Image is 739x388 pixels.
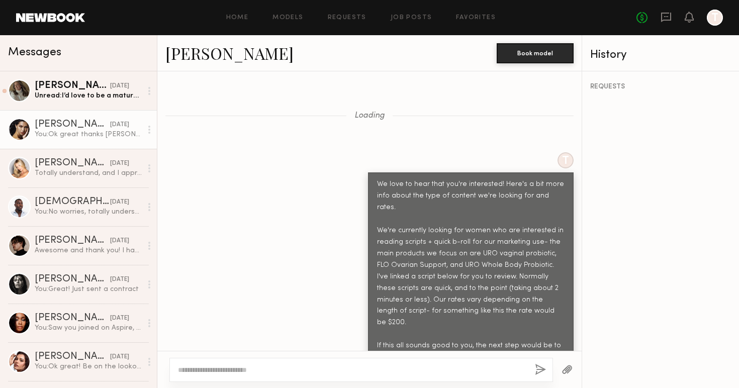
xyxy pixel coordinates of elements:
[35,207,142,217] div: You: No worries, totally understand!
[35,284,142,294] div: You: Great! Just sent a contract
[35,323,142,333] div: You: Saw you joined on Aspire, thanks [PERSON_NAME]! Be on the lookout for a contract and welcome...
[328,15,366,21] a: Requests
[110,198,129,207] div: [DATE]
[35,130,142,139] div: You: Ok great thanks [PERSON_NAME]!
[35,313,110,323] div: [PERSON_NAME]
[354,112,385,120] span: Loading
[35,352,110,362] div: [PERSON_NAME]
[110,81,129,91] div: [DATE]
[35,120,110,130] div: [PERSON_NAME]
[590,83,731,90] div: REQUESTS
[35,91,142,101] div: Unread: I’d love to be a mature face for your print/video campaigns!
[590,49,731,61] div: History
[497,43,574,63] button: Book model
[707,10,723,26] a: T
[35,158,110,168] div: [PERSON_NAME]
[391,15,432,21] a: Job Posts
[35,236,110,246] div: [PERSON_NAME]
[35,81,110,91] div: [PERSON_NAME]
[110,236,129,246] div: [DATE]
[272,15,303,21] a: Models
[110,352,129,362] div: [DATE]
[110,159,129,168] div: [DATE]
[110,120,129,130] div: [DATE]
[35,274,110,284] div: [PERSON_NAME]
[8,47,61,58] span: Messages
[110,275,129,284] div: [DATE]
[35,362,142,371] div: You: Ok great! Be on the lookout for a contract and welcome email - will send either [DATE] or [D...
[456,15,496,21] a: Favorites
[35,246,142,255] div: Awesome and thank you! I have gone ahead and signed up. Please let me know if you need anything e...
[226,15,249,21] a: Home
[165,42,294,64] a: [PERSON_NAME]
[497,48,574,57] a: Book model
[110,314,129,323] div: [DATE]
[35,168,142,178] div: Totally understand, and I appreciate you keeping me in mind for future projects! I really admire ...
[35,197,110,207] div: [DEMOGRAPHIC_DATA][PERSON_NAME]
